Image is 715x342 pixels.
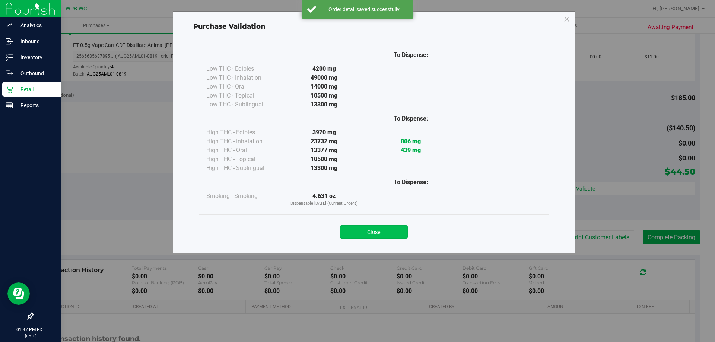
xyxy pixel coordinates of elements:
[340,225,408,239] button: Close
[6,54,13,61] inline-svg: Inventory
[281,146,368,155] div: 13377 mg
[3,326,58,333] p: 01:47 PM EDT
[13,69,58,78] p: Outbound
[6,38,13,45] inline-svg: Inbound
[281,128,368,137] div: 3970 mg
[206,128,281,137] div: High THC - Edibles
[281,82,368,91] div: 14000 mg
[206,137,281,146] div: High THC - Inhalation
[206,155,281,164] div: High THC - Topical
[281,155,368,164] div: 10500 mg
[206,164,281,173] div: High THC - Sublingual
[368,51,454,60] div: To Dispense:
[13,37,58,46] p: Inbound
[7,282,30,305] iframe: Resource center
[281,201,368,207] p: Dispensable [DATE] (Current Orders)
[206,146,281,155] div: High THC - Oral
[401,138,421,145] strong: 806 mg
[206,64,281,73] div: Low THC - Edibles
[281,164,368,173] div: 13300 mg
[206,73,281,82] div: Low THC - Inhalation
[281,100,368,109] div: 13300 mg
[206,100,281,109] div: Low THC - Sublingual
[6,102,13,109] inline-svg: Reports
[281,64,368,73] div: 4200 mg
[13,21,58,30] p: Analytics
[206,192,281,201] div: Smoking - Smoking
[401,147,421,154] strong: 439 mg
[281,91,368,100] div: 10500 mg
[13,53,58,62] p: Inventory
[13,85,58,94] p: Retail
[206,82,281,91] div: Low THC - Oral
[281,137,368,146] div: 23732 mg
[6,22,13,29] inline-svg: Analytics
[193,22,266,31] span: Purchase Validation
[3,333,58,339] p: [DATE]
[206,91,281,100] div: Low THC - Topical
[13,101,58,110] p: Reports
[368,178,454,187] div: To Dispense:
[368,114,454,123] div: To Dispense:
[281,73,368,82] div: 49000 mg
[6,86,13,93] inline-svg: Retail
[320,6,408,13] div: Order detail saved successfully
[6,70,13,77] inline-svg: Outbound
[281,192,368,207] div: 4.631 oz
